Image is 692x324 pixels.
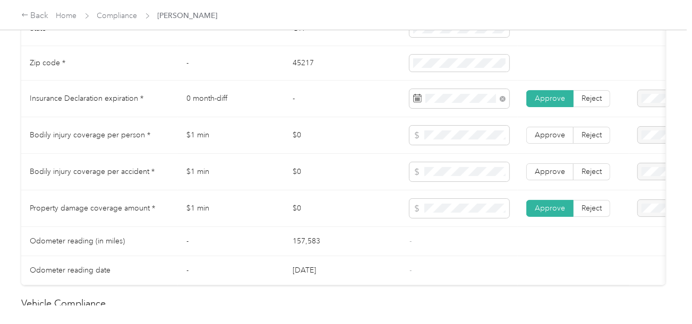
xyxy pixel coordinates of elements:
[21,154,178,190] td: Bodily injury coverage per accident *
[582,94,602,103] span: Reject
[284,190,401,227] td: $0
[409,237,412,246] span: -
[284,154,401,190] td: $0
[178,227,284,256] td: -
[30,167,155,176] span: Bodily injury coverage per accident *
[30,237,125,246] span: Odometer reading (in miles)
[178,81,284,117] td: 0 month-diff
[30,58,65,67] span: Zip code *
[21,227,178,256] td: Odometer reading (in miles)
[21,296,665,311] h2: Vehicle Compliance
[158,10,218,21] span: [PERSON_NAME]
[535,167,565,176] span: Approve
[21,256,178,285] td: Odometer reading date
[633,265,692,324] iframe: Everlance-gr Chat Button Frame
[284,46,401,81] td: 45217
[21,10,49,22] div: Back
[284,227,401,256] td: 157,583
[178,46,284,81] td: -
[30,204,155,213] span: Property damage coverage amount *
[178,256,284,285] td: -
[535,130,565,139] span: Approve
[284,81,401,117] td: -
[21,81,178,117] td: Insurance Declaration expiration *
[30,266,110,275] span: Odometer reading date
[284,256,401,285] td: [DATE]
[56,11,77,20] a: Home
[21,117,178,154] td: Bodily injury coverage per person *
[30,130,150,139] span: Bodily injury coverage per person *
[21,46,178,81] td: Zip code *
[21,190,178,227] td: Property damage coverage amount *
[535,94,565,103] span: Approve
[178,190,284,227] td: $1 min
[284,117,401,154] td: $0
[535,204,565,213] span: Approve
[582,130,602,139] span: Reject
[582,204,602,213] span: Reject
[97,11,138,20] a: Compliance
[582,167,602,176] span: Reject
[178,117,284,154] td: $1 min
[409,266,412,275] span: -
[30,94,143,103] span: Insurance Declaration expiration *
[178,154,284,190] td: $1 min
